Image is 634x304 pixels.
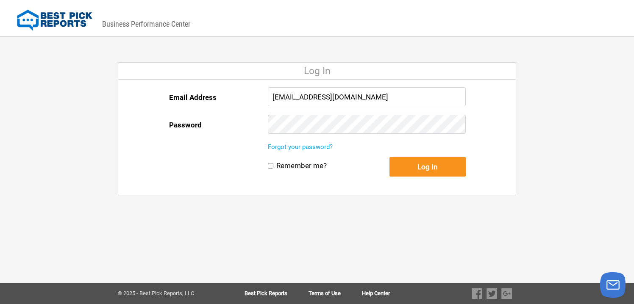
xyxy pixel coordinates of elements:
[17,10,92,31] img: Best Pick Reports Logo
[118,63,516,80] div: Log In
[169,87,217,108] label: Email Address
[118,290,217,296] div: © 2025 - Best Pick Reports, LLC
[268,143,333,151] a: Forgot your password?
[309,290,362,296] a: Terms of Use
[276,161,327,170] label: Remember me?
[245,290,309,296] a: Best Pick Reports
[600,272,626,298] button: Launch chat
[389,157,466,177] button: Log In
[362,290,390,296] a: Help Center
[169,115,202,135] label: Password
